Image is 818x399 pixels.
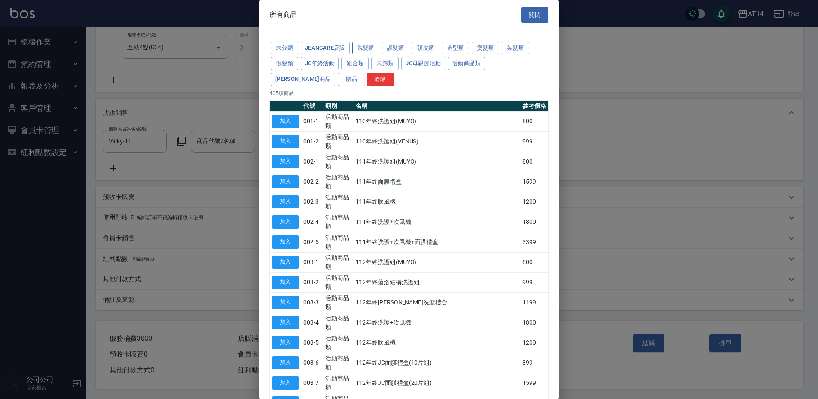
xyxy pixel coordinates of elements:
[272,195,299,208] button: 加入
[271,57,298,70] button: 假髮類
[520,172,548,192] td: 1599
[301,42,350,55] button: JeanCare店販
[323,212,353,232] td: 活動商品類
[353,373,520,393] td: 112年終JC面膜禮盒(20片組)
[353,353,520,373] td: 112年終JC面膜禮盒(10片組)
[301,57,339,70] button: JC年終活動
[520,212,548,232] td: 1800
[301,101,323,112] th: 代號
[323,192,353,212] td: 活動商品類
[448,57,485,70] button: 活動商品類
[272,235,299,249] button: 加入
[520,313,548,333] td: 1800
[520,292,548,313] td: 1199
[353,172,520,192] td: 111年終面膜禮盒
[272,175,299,188] button: 加入
[520,111,548,131] td: 800
[301,232,323,252] td: 002-5
[353,292,520,313] td: 112年終[PERSON_NAME]洗髮禮盒
[472,42,499,55] button: 燙髮類
[353,192,520,212] td: 111年終吹風機
[272,135,299,148] button: 加入
[301,373,323,393] td: 003-7
[367,73,394,86] button: 清除
[301,212,323,232] td: 002-4
[338,73,365,86] button: 贈品
[520,373,548,393] td: 1599
[301,192,323,212] td: 002-3
[502,42,529,55] button: 染髮類
[323,292,353,313] td: 活動商品類
[301,333,323,353] td: 003-5
[401,57,445,70] button: JC母親節活動
[272,356,299,369] button: 加入
[520,101,548,112] th: 參考價格
[352,42,379,55] button: 洗髮類
[323,313,353,333] td: 活動商品類
[272,215,299,229] button: 加入
[323,111,353,131] td: 活動商品類
[520,272,548,292] td: 999
[270,89,548,97] p: 405 項商品
[323,272,353,292] td: 活動商品類
[323,333,353,353] td: 活動商品類
[353,272,520,292] td: 112年終蘊洛結構洗護組
[353,252,520,272] td: 112年終洗護組(MUYO)
[323,373,353,393] td: 活動商品類
[323,232,353,252] td: 活動商品類
[353,333,520,353] td: 112年終吹風機
[271,73,335,86] button: [PERSON_NAME]商品
[382,42,409,55] button: 護髮類
[520,131,548,152] td: 999
[323,172,353,192] td: 活動商品類
[520,353,548,373] td: 899
[353,152,520,172] td: 111年終洗護組(MUYO)
[520,152,548,172] td: 800
[323,152,353,172] td: 活動商品類
[353,212,520,232] td: 111年終洗護+吹風機
[301,272,323,292] td: 003-2
[272,376,299,390] button: 加入
[272,256,299,269] button: 加入
[353,101,520,112] th: 名稱
[272,155,299,168] button: 加入
[301,111,323,131] td: 001-1
[353,131,520,152] td: 110年終洗護組(VENUS)
[371,57,399,70] button: 未歸類
[301,353,323,373] td: 003-6
[301,313,323,333] td: 003-4
[272,296,299,309] button: 加入
[323,101,353,112] th: 類別
[341,57,369,70] button: 組合類
[301,252,323,272] td: 003-1
[272,336,299,349] button: 加入
[520,192,548,212] td: 1200
[323,252,353,272] td: 活動商品類
[272,316,299,329] button: 加入
[272,115,299,128] button: 加入
[521,7,548,23] button: 關閉
[271,42,298,55] button: 未分類
[353,111,520,131] td: 110年終洗護組(MUYO)
[353,313,520,333] td: 112年終洗護+吹風機
[272,276,299,289] button: 加入
[323,131,353,152] td: 活動商品類
[301,172,323,192] td: 002-2
[412,42,439,55] button: 頭皮類
[301,131,323,152] td: 001-2
[301,292,323,313] td: 003-3
[442,42,469,55] button: 造型類
[323,353,353,373] td: 活動商品類
[301,152,323,172] td: 002-1
[520,252,548,272] td: 800
[270,10,297,19] span: 所有商品
[520,333,548,353] td: 1200
[353,232,520,252] td: 111年終洗護+吹風機+面膜禮盒
[520,232,548,252] td: 3399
